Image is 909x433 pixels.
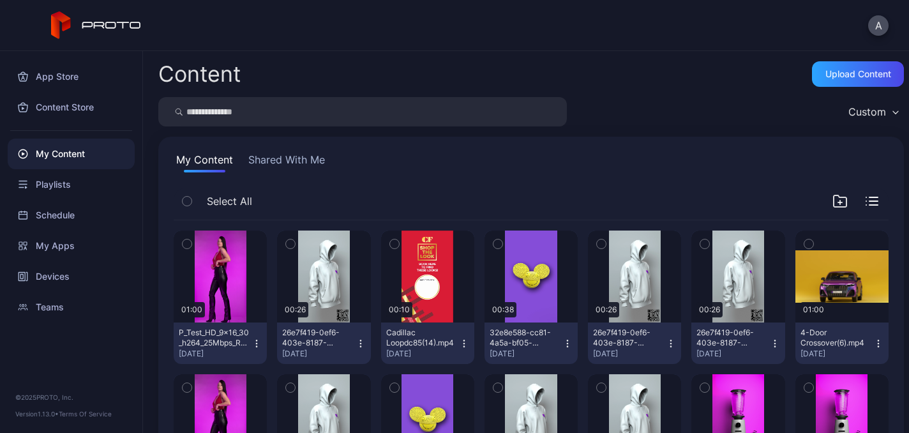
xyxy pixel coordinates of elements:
a: Teams [8,292,135,323]
button: 26e7f419-0ef6-403e-8187-4e42e4206fec(44).mp4[DATE] [588,323,681,364]
div: 4-Door Crossover(6).mp4 [800,328,871,348]
a: App Store [8,61,135,92]
span: Version 1.13.0 • [15,410,59,418]
div: [DATE] [800,349,873,359]
div: © 2025 PROTO, Inc. [15,392,127,402]
button: P_Test_HD_9x16_30_h264_25Mbps_Rec709_2ch(14).mp4[DATE] [174,323,267,364]
button: My Content [174,152,236,172]
a: Terms Of Service [59,410,112,418]
div: P_Test_HD_9x16_30_h264_25Mbps_Rec709_2ch(14).mp4 [179,328,249,348]
div: [DATE] [386,349,459,359]
div: [DATE] [282,349,355,359]
div: [DATE] [179,349,252,359]
div: Content [158,63,241,85]
div: [DATE] [593,349,666,359]
div: Custom [848,105,886,118]
a: Playlists [8,169,135,200]
a: Devices [8,261,135,292]
div: 26e7f419-0ef6-403e-8187-4e42e4206fec(45).mp4 [282,328,352,348]
button: Shared With Me [246,152,327,172]
button: Upload Content [812,61,904,87]
div: 26e7f419-0ef6-403e-8187-4e42e4206fec(43).mp4 [696,328,767,348]
button: A [868,15,889,36]
button: 26e7f419-0ef6-403e-8187-4e42e4206fec(43).mp4[DATE] [691,323,785,364]
div: [DATE] [696,349,769,359]
div: [DATE] [490,349,562,359]
a: My Apps [8,231,135,261]
button: 32e8e588-cc81-4a5a-bf05-e43f470bb6f8(26).mp4[DATE] [485,323,578,364]
div: 26e7f419-0ef6-403e-8187-4e42e4206fec(44).mp4 [593,328,663,348]
button: 26e7f419-0ef6-403e-8187-4e42e4206fec(45).mp4[DATE] [277,323,370,364]
div: Cadillac Loopdc85(14).mp4 [386,328,456,348]
div: 32e8e588-cc81-4a5a-bf05-e43f470bb6f8(26).mp4 [490,328,560,348]
button: 4-Door Crossover(6).mp4[DATE] [795,323,889,364]
button: Cadillac Loopdc85(14).mp4[DATE] [381,323,474,364]
a: Schedule [8,200,135,231]
button: Custom [842,97,904,126]
a: My Content [8,139,135,169]
div: Upload Content [825,69,891,79]
a: Content Store [8,92,135,123]
span: Select All [207,194,252,209]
